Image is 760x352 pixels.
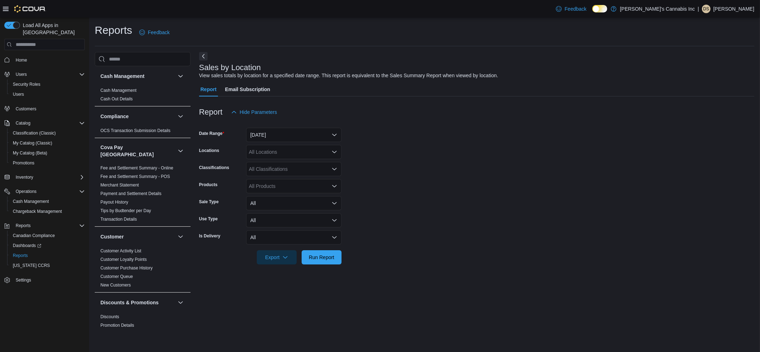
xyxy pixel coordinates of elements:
label: Classifications [199,165,229,170]
span: Chargeback Management [10,207,85,216]
span: Chargeback Management [13,209,62,214]
span: Merchant Statement [100,182,139,188]
span: Reports [13,221,85,230]
a: Discounts [100,314,119,319]
button: My Catalog (Beta) [7,148,88,158]
div: Customer [95,247,191,292]
a: Users [10,90,27,99]
span: Washington CCRS [10,261,85,270]
button: [US_STATE] CCRS [7,261,88,270]
label: Date Range [199,131,224,136]
button: Operations [1,186,88,196]
h3: Cash Management [100,73,145,80]
span: Users [13,91,24,97]
button: Chargeback Management [7,206,88,216]
span: Fee and Settlement Summary - POS [100,174,170,179]
span: Canadian Compliance [13,233,55,238]
span: Cash Management [10,197,85,206]
span: Catalog [13,119,85,127]
button: Run Report [302,250,342,264]
p: | [698,5,699,13]
a: Canadian Compliance [10,231,58,240]
button: Users [7,89,88,99]
button: Home [1,54,88,65]
button: Classification (Classic) [7,128,88,138]
h3: Customer [100,233,124,240]
span: Dashboards [13,243,41,248]
a: Fee and Settlement Summary - Online [100,166,173,170]
div: Cova Pay [GEOGRAPHIC_DATA] [95,164,191,226]
a: Feedback [136,25,172,40]
span: Users [16,72,27,77]
a: Customer Queue [100,274,133,279]
a: Feedback [553,2,589,16]
span: Hide Parameters [240,109,277,116]
button: Discounts & Promotions [176,298,185,307]
a: Cash Management [100,88,136,93]
a: Home [13,56,30,64]
span: Customers [16,106,36,112]
a: Customer Loyalty Points [100,257,147,262]
span: Feedback [148,29,170,36]
a: Payout History [100,200,128,205]
span: Email Subscription [225,82,270,96]
button: Customers [1,104,88,114]
p: [PERSON_NAME]'s Cannabis Inc [620,5,695,13]
span: Reports [13,253,28,258]
span: Reports [10,251,85,260]
button: Open list of options [332,183,337,189]
span: Reports [16,223,31,228]
h3: Report [199,108,223,116]
a: [US_STATE] CCRS [10,261,53,270]
span: Operations [16,189,37,194]
span: Dashboards [10,241,85,250]
img: Cova [14,5,46,12]
button: Cova Pay [GEOGRAPHIC_DATA] [100,144,175,158]
span: Report [201,82,217,96]
a: Customers [13,105,39,113]
button: Promotions [7,158,88,168]
button: Operations [13,187,40,196]
span: Inventory [13,173,85,182]
button: Catalog [1,118,88,128]
button: All [246,213,342,227]
span: Customer Loyalty Points [100,257,147,262]
span: Home [16,57,27,63]
button: Settings [1,275,88,285]
a: Promotions [10,159,37,167]
a: Transaction Details [100,217,137,222]
button: Open list of options [332,166,337,172]
span: Customer Queue [100,274,133,279]
a: Dashboards [7,241,88,251]
a: Security Roles [10,80,43,89]
button: Users [1,69,88,79]
button: Customer [176,232,185,241]
span: DS [703,5,709,13]
button: Compliance [176,112,185,121]
button: All [246,196,342,210]
label: Locations [199,148,219,153]
div: Cash Management [95,86,191,106]
nav: Complex example [4,52,85,304]
a: My Catalog (Classic) [10,139,55,147]
button: Export [257,250,297,264]
button: Security Roles [7,79,88,89]
div: Discounts & Promotions [95,312,191,341]
span: Promotion Details [100,322,134,328]
a: Customer Purchase History [100,266,153,270]
div: Compliance [95,126,191,138]
span: Security Roles [10,80,85,89]
button: Cash Management [100,73,175,80]
button: Reports [13,221,33,230]
button: Reports [7,251,88,261]
a: Customer Activity List [100,248,141,253]
span: My Catalog (Beta) [10,149,85,157]
span: Payment and Settlement Details [100,191,161,196]
button: Next [199,52,208,61]
span: Users [13,70,85,79]
button: Cash Management [176,72,185,80]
